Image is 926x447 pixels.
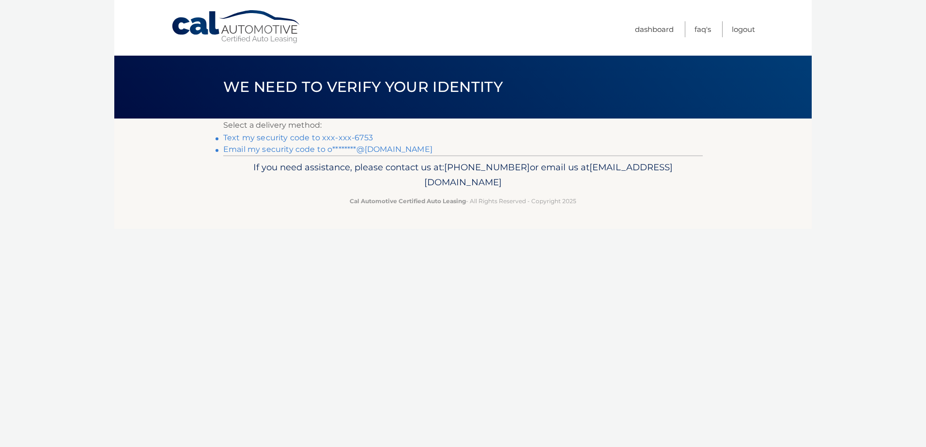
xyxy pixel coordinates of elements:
p: If you need assistance, please contact us at: or email us at [230,160,696,191]
a: Cal Automotive [171,10,302,44]
p: Select a delivery method: [223,119,703,132]
span: We need to verify your identity [223,78,503,96]
a: Dashboard [635,21,674,37]
a: Text my security code to xxx-xxx-6753 [223,133,373,142]
span: [PHONE_NUMBER] [444,162,530,173]
a: Logout [732,21,755,37]
p: - All Rights Reserved - Copyright 2025 [230,196,696,206]
strong: Cal Automotive Certified Auto Leasing [350,197,466,205]
a: Email my security code to o********@[DOMAIN_NAME] [223,145,432,154]
a: FAQ's [694,21,711,37]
